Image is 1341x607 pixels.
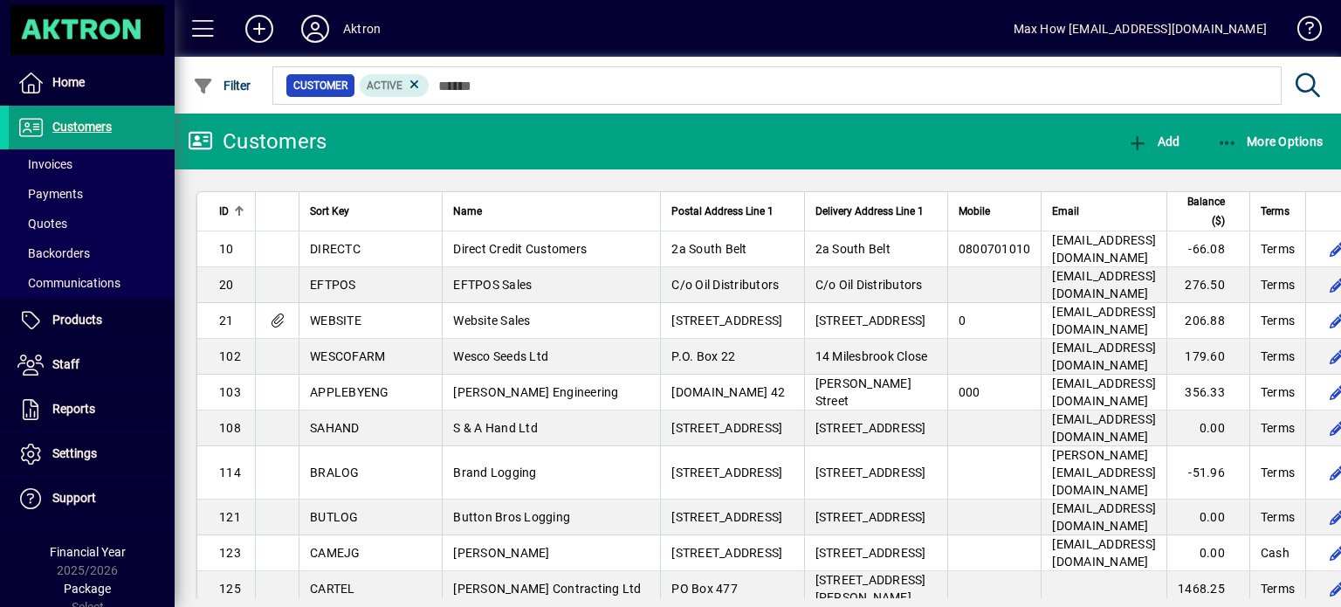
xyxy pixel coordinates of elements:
[219,242,234,256] span: 10
[219,582,241,596] span: 125
[1166,303,1249,339] td: 206.88
[1166,571,1249,607] td: 1468.25
[671,202,774,221] span: Postal Address Line 1
[1052,202,1156,221] div: Email
[64,582,111,596] span: Package
[1261,580,1295,597] span: Terms
[1166,446,1249,500] td: -51.96
[193,79,251,93] span: Filter
[17,276,120,290] span: Communications
[219,421,241,435] span: 108
[17,187,83,201] span: Payments
[815,546,926,560] span: [STREET_ADDRESS]
[1261,276,1295,293] span: Terms
[287,13,343,45] button: Profile
[671,314,782,328] span: [STREET_ADDRESS]
[671,421,782,435] span: [STREET_ADDRESS]
[1166,267,1249,303] td: 276.50
[815,376,911,408] span: [PERSON_NAME] Street
[453,466,536,479] span: Brand Logging
[52,446,97,460] span: Settings
[1052,501,1156,533] span: [EMAIL_ADDRESS][DOMAIN_NAME]
[671,349,735,363] span: P.O. Box 22
[1052,269,1156,300] span: [EMAIL_ADDRESS][DOMAIN_NAME]
[453,582,641,596] span: [PERSON_NAME] Contracting Ltd
[9,477,175,521] a: Support
[453,278,532,292] span: EFTPOS Sales
[1261,312,1295,329] span: Terms
[815,510,926,524] span: [STREET_ADDRESS]
[310,242,361,256] span: DIRECTC
[1166,535,1249,571] td: 0.00
[671,582,738,596] span: PO Box 477
[1052,376,1156,408] span: [EMAIL_ADDRESS][DOMAIN_NAME]
[453,510,570,524] span: Button Bros Logging
[1166,410,1249,446] td: 0.00
[1261,464,1295,481] span: Terms
[671,242,746,256] span: 2a South Belt
[219,202,244,221] div: ID
[1261,348,1295,365] span: Terms
[815,573,926,604] span: [STREET_ADDRESS][PERSON_NAME]
[219,202,229,221] span: ID
[9,209,175,238] a: Quotes
[1178,192,1241,231] div: Balance ($)
[1284,3,1319,60] a: Knowledge Base
[671,546,782,560] span: [STREET_ADDRESS]
[219,314,234,328] span: 21
[219,385,241,399] span: 103
[453,202,650,221] div: Name
[310,421,360,435] span: SAHAND
[9,388,175,431] a: Reports
[52,120,112,134] span: Customers
[1261,383,1295,401] span: Terms
[1217,135,1324,148] span: More Options
[1052,341,1156,372] span: [EMAIL_ADDRESS][DOMAIN_NAME]
[671,466,782,479] span: [STREET_ADDRESS]
[1052,448,1156,497] span: [PERSON_NAME][EMAIL_ADDRESS][DOMAIN_NAME]
[1213,126,1328,157] button: More Options
[959,314,966,328] span: 0
[671,278,779,292] span: C/o Oil Distributors
[9,432,175,476] a: Settings
[219,546,241,560] span: 123
[52,313,102,327] span: Products
[1261,544,1289,562] span: Cash
[815,202,924,221] span: Delivery Address Line 1
[815,278,923,292] span: C/o Oil Distributors
[17,217,67,231] span: Quotes
[17,157,72,171] span: Invoices
[310,546,361,560] span: CAMEJG
[360,74,430,97] mat-chip: Activation Status: Active
[453,349,548,363] span: Wesco Seeds Ltd
[310,349,385,363] span: WESCOFARM
[343,15,381,43] div: Aktron
[1123,126,1184,157] button: Add
[959,242,1031,256] span: 0800701010
[17,246,90,260] span: Backorders
[52,402,95,416] span: Reports
[1127,135,1179,148] span: Add
[671,385,785,399] span: [DOMAIN_NAME] 42
[815,349,928,363] span: 14 Milesbrook Close
[815,421,926,435] span: [STREET_ADDRESS]
[1166,339,1249,375] td: 179.60
[231,13,287,45] button: Add
[1052,233,1156,265] span: [EMAIL_ADDRESS][DOMAIN_NAME]
[453,242,587,256] span: Direct Credit Customers
[1052,537,1156,569] span: [EMAIL_ADDRESS][DOMAIN_NAME]
[9,149,175,179] a: Invoices
[959,202,990,221] span: Mobile
[9,61,175,105] a: Home
[671,510,782,524] span: [STREET_ADDRESS]
[1052,202,1079,221] span: Email
[9,238,175,268] a: Backorders
[1178,192,1225,231] span: Balance ($)
[219,349,241,363] span: 102
[52,491,96,505] span: Support
[9,343,175,387] a: Staff
[310,278,356,292] span: EFTPOS
[310,510,359,524] span: BUTLOG
[310,582,355,596] span: CARTEL
[1014,15,1267,43] div: Max How [EMAIL_ADDRESS][DOMAIN_NAME]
